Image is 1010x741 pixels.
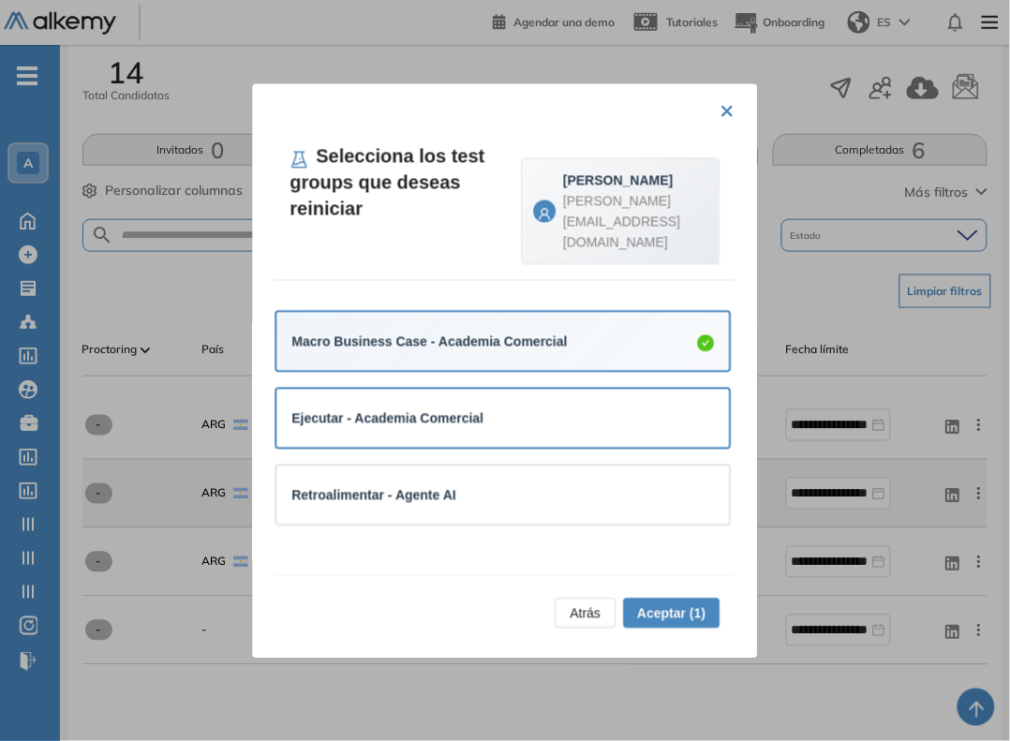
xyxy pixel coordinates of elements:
[556,598,616,628] button: Atrás
[637,602,706,623] span: Aceptar (1)
[292,411,484,426] strong: Ejecutar - Academia Comercial
[292,488,457,503] strong: Retroalimentar - Agente AI
[571,602,602,623] span: Atrás
[623,598,720,628] button: Aceptar (1)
